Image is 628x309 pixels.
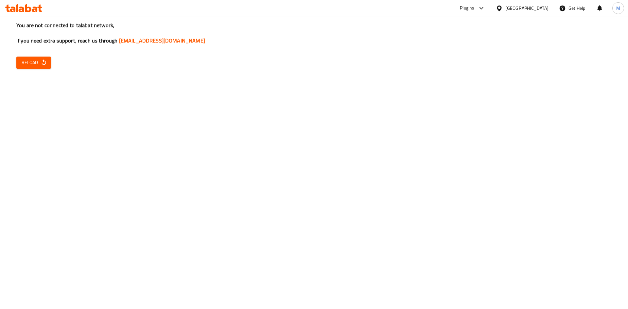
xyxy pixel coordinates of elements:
div: [GEOGRAPHIC_DATA] [505,5,549,12]
div: Plugins [460,4,474,12]
span: Reload [22,59,46,67]
h3: You are not connected to talabat network, If you need extra support, reach us through [16,22,612,44]
span: M [616,5,620,12]
button: Reload [16,57,51,69]
a: [EMAIL_ADDRESS][DOMAIN_NAME] [119,36,205,45]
